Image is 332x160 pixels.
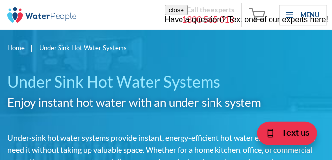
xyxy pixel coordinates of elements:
div: Call the experts [84,5,234,14]
h2: Enjoy instant hot water with an under sink system [7,94,325,111]
a: Home [7,44,25,52]
iframe: podium webchat widget prompt [165,5,332,123]
h1: Under Sink Hot Water Systems [7,70,325,94]
iframe: podium webchat widget bubble [253,111,332,160]
img: The Water People [7,7,76,23]
a: 1300 565 018 [84,14,234,25]
div: | [30,42,34,54]
div: Under Sink Hot Water Systems [39,44,127,52]
a: Open empty cart [247,3,271,27]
